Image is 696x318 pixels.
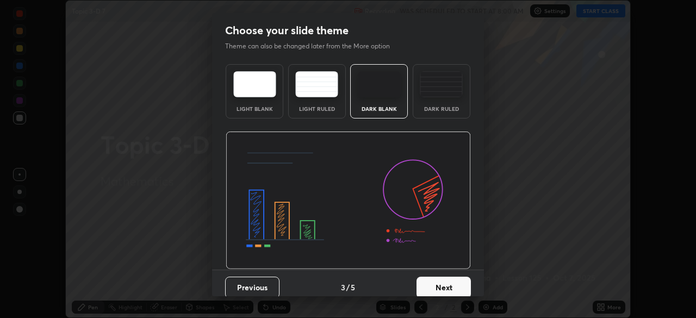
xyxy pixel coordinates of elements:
img: darkTheme.f0cc69e5.svg [358,71,401,97]
div: Dark Ruled [420,106,463,111]
h4: / [346,282,350,293]
img: darkThemeBanner.d06ce4a2.svg [226,132,471,270]
h2: Choose your slide theme [225,23,349,38]
button: Next [417,277,471,298]
img: lightRuledTheme.5fabf969.svg [295,71,338,97]
img: lightTheme.e5ed3b09.svg [233,71,276,97]
h4: 3 [341,282,345,293]
button: Previous [225,277,279,298]
p: Theme can also be changed later from the More option [225,41,401,51]
div: Light Ruled [295,106,339,111]
div: Dark Blank [357,106,401,111]
img: darkRuledTheme.de295e13.svg [420,71,463,97]
div: Light Blank [233,106,276,111]
h4: 5 [351,282,355,293]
